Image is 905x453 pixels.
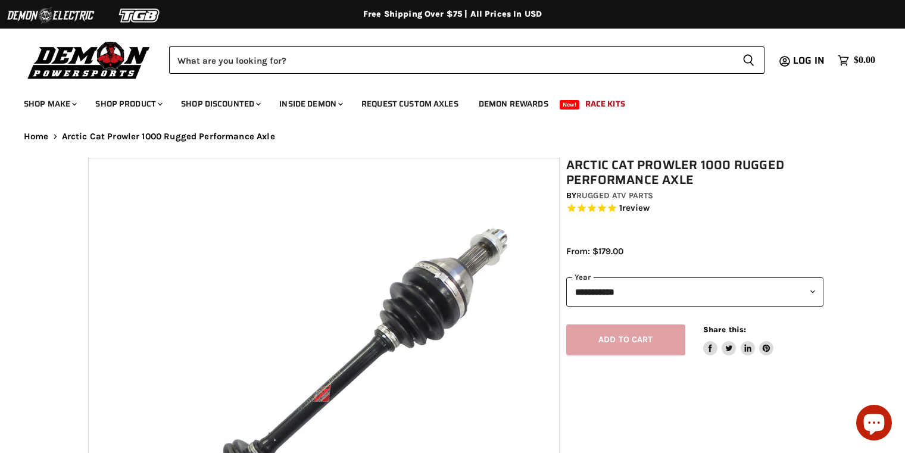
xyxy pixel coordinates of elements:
[788,55,832,66] a: Log in
[62,132,275,142] span: Arctic Cat Prowler 1000 Rugged Performance Axle
[576,190,653,201] a: Rugged ATV Parts
[566,189,823,202] div: by
[793,53,825,68] span: Log in
[6,4,95,27] img: Demon Electric Logo 2
[566,246,623,257] span: From: $179.00
[566,158,823,188] h1: Arctic Cat Prowler 1000 Rugged Performance Axle
[172,92,268,116] a: Shop Discounted
[576,92,634,116] a: Race Kits
[854,55,875,66] span: $0.00
[15,87,872,116] ul: Main menu
[470,92,557,116] a: Demon Rewards
[169,46,733,74] input: Search
[270,92,350,116] a: Inside Demon
[95,4,185,27] img: TGB Logo 2
[86,92,170,116] a: Shop Product
[733,46,764,74] button: Search
[566,202,823,215] span: Rated 5.0 out of 5 stars 1 reviews
[853,405,895,443] inbox-online-store-chat: Shopify online store chat
[703,325,746,334] span: Share this:
[622,203,650,214] span: review
[169,46,764,74] form: Product
[15,92,84,116] a: Shop Make
[703,324,774,356] aside: Share this:
[24,39,154,81] img: Demon Powersports
[560,100,580,110] span: New!
[619,203,650,214] span: 1 reviews
[352,92,467,116] a: Request Custom Axles
[566,277,823,307] select: year
[24,132,49,142] a: Home
[832,52,881,69] a: $0.00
